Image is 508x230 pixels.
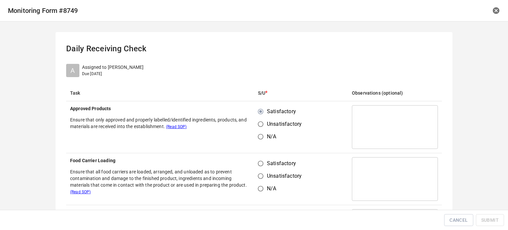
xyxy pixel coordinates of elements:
[258,105,307,143] div: s/u
[267,172,302,180] span: Unsatisfactory
[70,190,91,194] span: (Read SOP)
[267,108,296,115] span: Satisfactory
[348,85,442,101] th: Observations (optional)
[82,71,144,77] p: Due [DATE]
[66,64,79,77] div: A
[267,133,276,141] span: N/A
[82,64,144,71] p: Assigned to [PERSON_NAME]
[8,5,336,16] h6: Monitoring Form # 8749
[70,158,115,163] b: Food Carrier Loading
[254,85,348,101] th: S/U
[166,124,187,129] span: (Read SOP)
[66,85,254,101] th: Task
[267,120,302,128] span: Unsatisfactory
[267,185,276,193] span: N/A
[70,106,111,111] b: Approved Products
[258,157,307,195] div: s/u
[449,216,468,224] span: Cancel
[70,116,250,130] p: Ensure that only approved and properly labelled/identified ingredients, products, and materials a...
[66,43,442,55] p: Daily Receiving Check
[267,160,296,167] span: Satisfactory
[70,168,250,195] p: Ensure that all food carriers are loaded, arranged, and unloaded as to prevent contamination and ...
[444,214,473,226] button: Cancel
